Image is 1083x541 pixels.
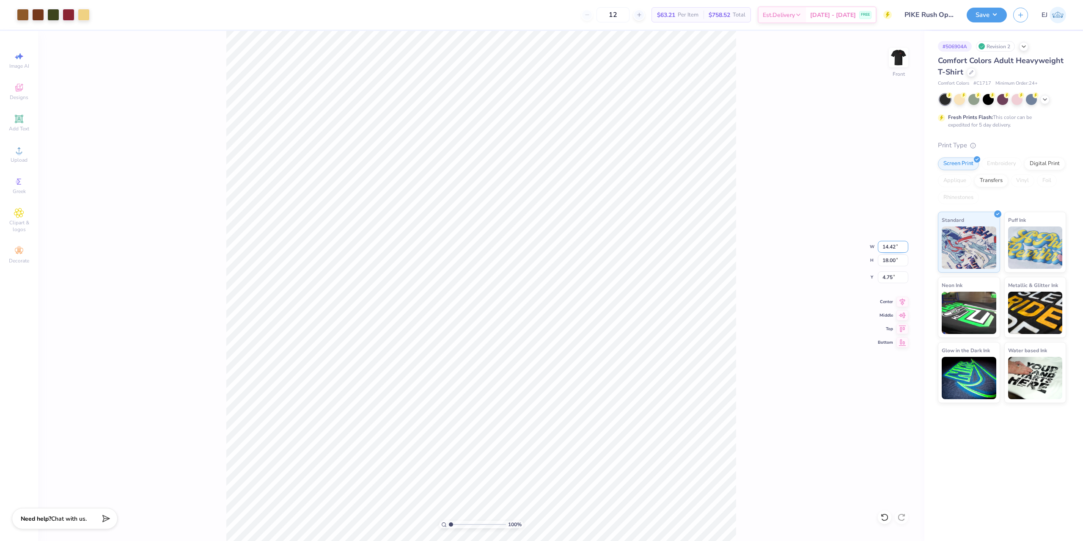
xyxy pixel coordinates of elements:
span: Image AI [9,63,29,69]
div: Applique [938,174,972,187]
div: Embroidery [981,157,1022,170]
img: Standard [942,226,996,269]
span: Middle [878,312,893,318]
div: Revision 2 [976,41,1015,52]
span: Puff Ink [1008,215,1026,224]
span: [DATE] - [DATE] [810,11,856,19]
span: Chat with us. [51,515,87,523]
img: Glow in the Dark Ink [942,357,996,399]
span: Bottom [878,340,893,345]
img: Metallic & Glitter Ink [1008,292,1063,334]
span: $63.21 [657,11,675,19]
div: This color can be expedited for 5 day delivery. [948,113,1052,129]
div: Foil [1037,174,1057,187]
span: Est. Delivery [763,11,795,19]
div: Digital Print [1024,157,1065,170]
input: – – [596,7,629,22]
button: Save [967,8,1007,22]
span: 100 % [508,521,522,528]
img: Front [890,49,907,66]
span: Total [733,11,745,19]
span: Comfort Colors [938,80,969,87]
div: Print Type [938,141,1066,150]
div: Transfers [974,174,1008,187]
span: FREE [861,12,870,18]
img: Edgardo Jr [1050,7,1066,23]
span: Designs [10,94,28,101]
span: Top [878,326,893,332]
span: Glow in the Dark Ink [942,346,990,355]
span: EJ [1042,10,1047,20]
a: EJ [1042,7,1066,23]
span: Comfort Colors Adult Heavyweight T-Shirt [938,55,1064,77]
span: Neon Ink [942,281,962,290]
div: # 506904A [938,41,972,52]
img: Neon Ink [942,292,996,334]
span: Upload [11,157,27,163]
span: Minimum Order: 24 + [995,80,1038,87]
div: Rhinestones [938,191,979,204]
div: Vinyl [1011,174,1034,187]
span: $758.52 [709,11,730,19]
img: Puff Ink [1008,226,1063,269]
img: Water based Ink [1008,357,1063,399]
span: # C1717 [973,80,991,87]
div: Screen Print [938,157,979,170]
strong: Fresh Prints Flash: [948,114,993,121]
span: Per Item [678,11,698,19]
strong: Need help? [21,515,51,523]
input: Untitled Design [898,6,960,23]
span: Decorate [9,257,29,264]
span: Center [878,299,893,305]
span: Greek [13,188,26,195]
span: Clipart & logos [4,219,34,233]
div: Front [893,70,905,78]
span: Add Text [9,125,29,132]
span: Metallic & Glitter Ink [1008,281,1058,290]
span: Water based Ink [1008,346,1047,355]
span: Standard [942,215,964,224]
